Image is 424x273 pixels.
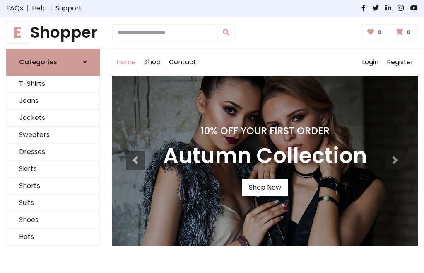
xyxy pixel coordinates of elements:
span: | [23,3,32,13]
a: Help [32,3,47,13]
a: Contact [165,49,200,76]
a: Support [55,3,82,13]
a: 0 [390,24,418,40]
h6: Categories [19,58,57,66]
a: Shoes [7,212,99,229]
a: Categories [6,49,100,76]
a: Sweaters [7,127,99,144]
a: Home [112,49,140,76]
a: Hats [7,229,99,246]
a: T-Shirts [7,76,99,93]
a: Skirts [7,161,99,178]
a: Login [358,49,383,76]
span: E [6,21,29,44]
a: EShopper [6,23,100,42]
span: 0 [376,29,383,36]
a: Register [383,49,418,76]
a: Shorts [7,178,99,195]
h3: Autumn Collection [163,143,367,169]
span: | [47,3,55,13]
a: Suits [7,195,99,212]
a: Shop Now [242,179,288,196]
span: 0 [405,29,412,36]
h1: Shopper [6,23,100,42]
a: FAQs [6,3,23,13]
a: Jackets [7,110,99,127]
a: Dresses [7,144,99,161]
a: Jeans [7,93,99,110]
a: Shop [140,49,165,76]
h4: 10% Off Your First Order [163,125,367,136]
a: 0 [362,24,389,40]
